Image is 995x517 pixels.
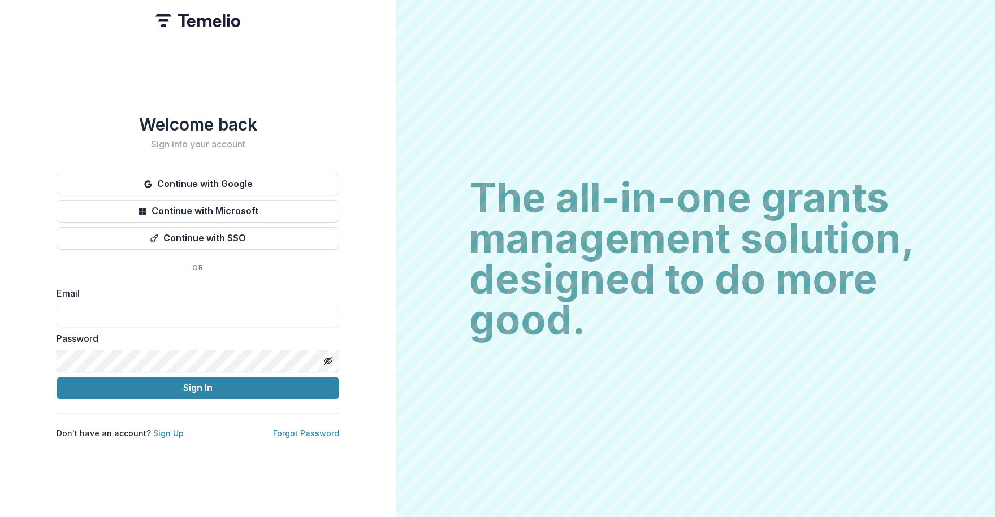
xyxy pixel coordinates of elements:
button: Continue with Microsoft [57,200,339,223]
img: Temelio [155,14,240,27]
a: Sign Up [153,428,184,438]
h2: Sign into your account [57,139,339,150]
label: Password [57,332,332,345]
button: Toggle password visibility [319,352,337,370]
h1: Welcome back [57,114,339,134]
label: Email [57,286,332,300]
button: Continue with SSO [57,227,339,250]
a: Forgot Password [273,428,339,438]
button: Sign In [57,377,339,399]
p: Don't have an account? [57,427,184,439]
button: Continue with Google [57,173,339,195]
